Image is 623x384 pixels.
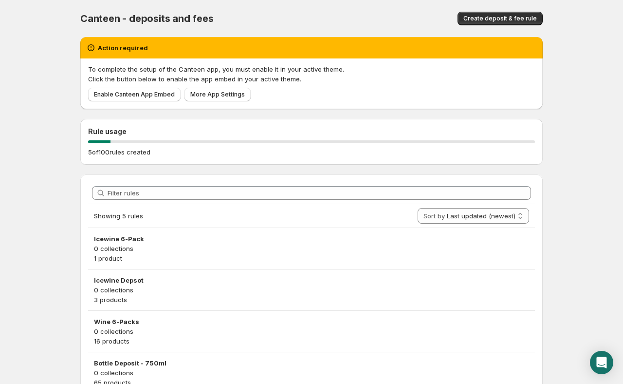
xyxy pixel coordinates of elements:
a: More App Settings [184,88,251,101]
p: Click the button below to enable the app embed in your active theme. [88,74,535,84]
p: 5 of 100 rules created [88,147,150,157]
p: 0 collections [94,285,529,295]
h3: Icewine 6-Pack [94,234,529,244]
p: 16 products [94,336,529,346]
h2: Action required [98,43,148,53]
h3: Icewine Depsot [94,275,529,285]
p: To complete the setup of the Canteen app, you must enable it in your active theme. [88,64,535,74]
span: Create deposit & fee rule [463,15,537,22]
input: Filter rules [108,186,531,200]
span: Showing 5 rules [94,212,143,220]
p: 0 collections [94,368,529,378]
a: Enable Canteen App Embed [88,88,181,101]
p: 0 collections [94,244,529,253]
span: Canteen - deposits and fees [80,13,214,24]
div: Open Intercom Messenger [590,351,613,374]
h3: Wine 6-Packs [94,317,529,326]
span: More App Settings [190,91,245,98]
h3: Bottle Deposit - 750ml [94,358,529,368]
p: 3 products [94,295,529,305]
button: Create deposit & fee rule [458,12,543,25]
p: 0 collections [94,326,529,336]
span: Enable Canteen App Embed [94,91,175,98]
h2: Rule usage [88,127,535,136]
p: 1 product [94,253,529,263]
